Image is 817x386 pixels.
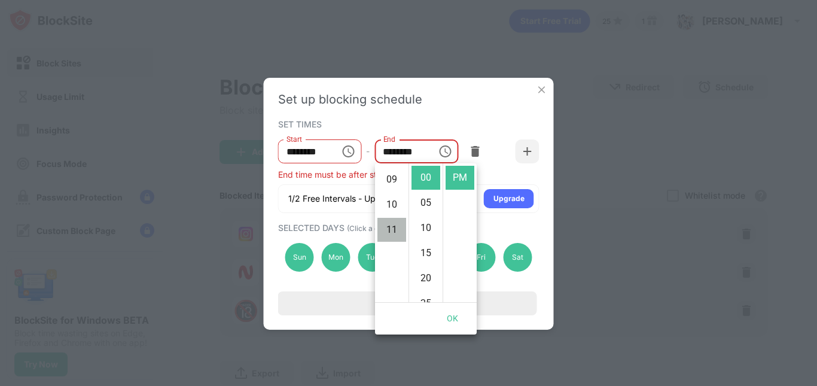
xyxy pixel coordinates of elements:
[358,243,386,272] div: Tue
[411,166,440,190] li: 0 minutes
[288,193,455,205] div: 1/2 Free Intervals - Upgrade for 5 intervals
[375,163,408,302] ul: Select hours
[286,134,302,144] label: Start
[285,243,314,272] div: Sun
[278,223,536,233] div: SELECTED DAYS
[321,243,350,272] div: Mon
[443,163,477,302] ul: Select meridiem
[411,266,440,290] li: 20 minutes
[377,168,406,192] li: 9 hours
[434,308,472,330] button: OK
[336,139,360,163] button: Choose time, selected time is 10:30 PM
[411,241,440,265] li: 15 minutes
[433,139,457,163] button: Choose time, selected time is 1:00 PM
[383,134,395,144] label: End
[446,166,474,190] li: PM
[377,218,406,242] li: 11 hours
[411,216,440,240] li: 10 minutes
[411,191,440,215] li: 5 minutes
[347,224,435,233] span: (Click a day to deactivate)
[377,193,406,217] li: 10 hours
[278,169,539,180] div: End time must be after start time
[493,193,525,205] div: Upgrade
[536,84,548,96] img: x-button.svg
[411,291,440,315] li: 25 minutes
[408,163,443,302] ul: Select minutes
[278,92,539,107] div: Set up blocking schedule
[278,119,536,129] div: SET TIMES
[467,243,496,272] div: Fri
[366,145,370,158] div: -
[503,243,532,272] div: Sat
